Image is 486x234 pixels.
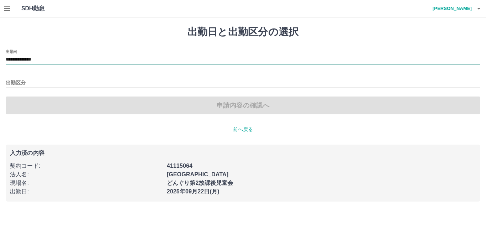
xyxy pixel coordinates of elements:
[167,163,192,169] b: 41115064
[10,150,476,156] p: 入力済の内容
[10,179,163,187] p: 現場名 :
[167,180,233,186] b: どんぐり第2放課後児童会
[10,162,163,170] p: 契約コード :
[167,188,220,194] b: 2025年09月22日(月)
[10,170,163,179] p: 法人名 :
[167,171,229,177] b: [GEOGRAPHIC_DATA]
[6,26,480,38] h1: 出勤日と出勤区分の選択
[6,49,17,54] label: 出勤日
[6,126,480,133] p: 前へ戻る
[10,187,163,196] p: 出勤日 :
